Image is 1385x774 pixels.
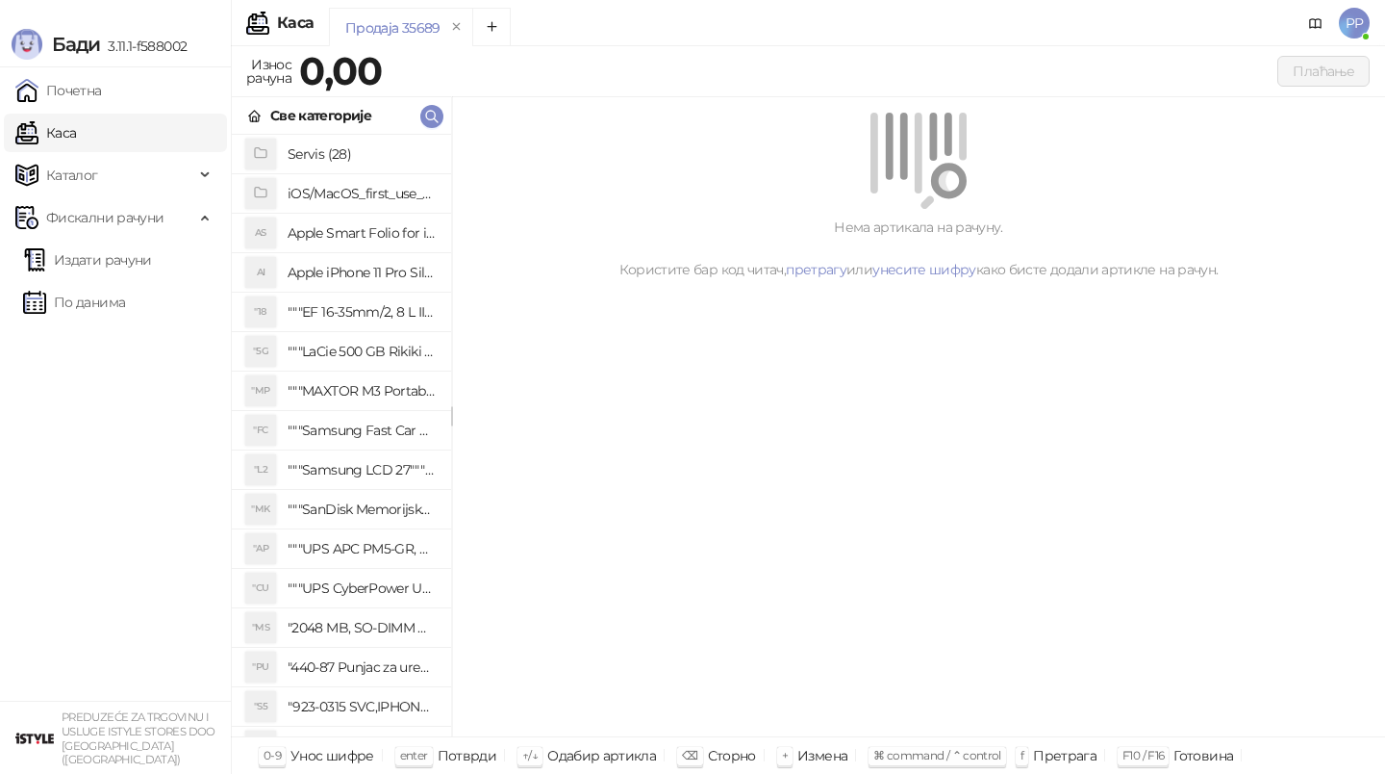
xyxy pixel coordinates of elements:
[288,297,436,327] h4: """EF 16-35mm/2, 8 L III USM"""
[1300,8,1331,39] a: Документација
[23,283,125,322] a: По данима
[472,8,511,46] button: Add tab
[245,731,276,761] div: "SD
[245,573,276,604] div: "CU
[15,71,102,110] a: Почетна
[288,494,436,525] h4: """SanDisk Memorijska kartica 256GB microSDXC sa SD adapterom SDSQXA1-256G-GN6MA - Extreme PLUS, ...
[299,47,382,94] strong: 0,00
[1277,56,1370,87] button: Плаћање
[873,748,1001,762] span: ⌘ command / ⌃ control
[245,218,276,248] div: AS
[438,743,497,768] div: Потврди
[288,454,436,485] h4: """Samsung LCD 27"""" C27F390FHUXEN"""
[245,336,276,367] div: "5G
[786,261,846,278] a: претрагу
[245,415,276,446] div: "FC
[547,743,656,768] div: Одабир артикла
[288,257,436,288] h4: Apple iPhone 11 Pro Silicone Case - Black
[245,691,276,722] div: "S5
[475,217,1362,280] div: Нема артикала на рачуну. Користите бар код читач, или како бисте додали артикле на рачун.
[52,33,100,56] span: Бади
[288,731,436,761] h4: "923-0448 SVC,IPHONE,TOURQUE DRIVER KIT .65KGF- CM Šrafciger "
[245,494,276,525] div: "MK
[46,156,98,194] span: Каталог
[288,533,436,564] h4: """UPS APC PM5-GR, Essential Surge Arrest,5 utic_nica"""
[682,748,697,762] span: ⌫
[345,17,441,39] div: Продаја 35689
[288,573,436,604] h4: """UPS CyberPower UT650EG, 650VA/360W , line-int., s_uko, desktop"""
[245,612,276,643] div: "MS
[62,710,215,766] small: PREDUZEĆE ZA TRGOVINU I USLUGE ISTYLE STORES DOO [GEOGRAPHIC_DATA] ([GEOGRAPHIC_DATA])
[288,336,436,367] h4: """LaCie 500 GB Rikiki USB 3.0 / Ultra Compact & Resistant aluminum / USB 3.0 / 2.5"""""""
[270,105,371,126] div: Све категорије
[288,652,436,683] h4: "440-87 Punjac za uredjaje sa micro USB portom 4/1, Stand."
[782,748,788,762] span: +
[288,139,436,169] h4: Servis (28)
[1173,743,1233,768] div: Готовина
[242,52,295,90] div: Износ рачуна
[1339,8,1370,39] span: PP
[444,19,469,36] button: remove
[288,691,436,722] h4: "923-0315 SVC,IPHONE 5/5S BATTERY REMOVAL TRAY Držač za iPhone sa kojim se otvara display
[245,375,276,406] div: "MP
[288,178,436,209] h4: iOS/MacOS_first_use_assistance (4)
[522,748,538,762] span: ↑/↓
[232,135,451,736] div: grid
[23,241,152,279] a: Издати рачуни
[797,743,847,768] div: Измена
[245,652,276,683] div: "PU
[264,748,281,762] span: 0-9
[245,454,276,485] div: "L2
[708,743,756,768] div: Сторно
[15,114,76,152] a: Каса
[290,743,374,768] div: Унос шифре
[277,15,314,31] div: Каса
[12,29,42,60] img: Logo
[288,375,436,406] h4: """MAXTOR M3 Portable 2TB 2.5"""" crni eksterni hard disk HX-M201TCB/GM"""
[245,257,276,288] div: AI
[288,612,436,643] h4: "2048 MB, SO-DIMM DDRII, 667 MHz, Napajanje 1,8 0,1 V, Latencija CL5"
[245,533,276,564] div: "AP
[288,218,436,248] h4: Apple Smart Folio for iPad mini (A17 Pro) - Sage
[1020,748,1023,762] span: f
[46,198,164,237] span: Фискални рачуни
[288,415,436,446] h4: """Samsung Fast Car Charge Adapter, brzi auto punja_, boja crna"""
[100,38,187,55] span: 3.11.1-f588002
[1122,748,1164,762] span: F10 / F16
[245,297,276,327] div: "18
[400,748,428,762] span: enter
[872,261,976,278] a: унесите шифру
[15,719,54,758] img: 64x64-companyLogo-77b92cf4-9946-4f36-9751-bf7bb5fd2c7d.png
[1033,743,1096,768] div: Претрага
